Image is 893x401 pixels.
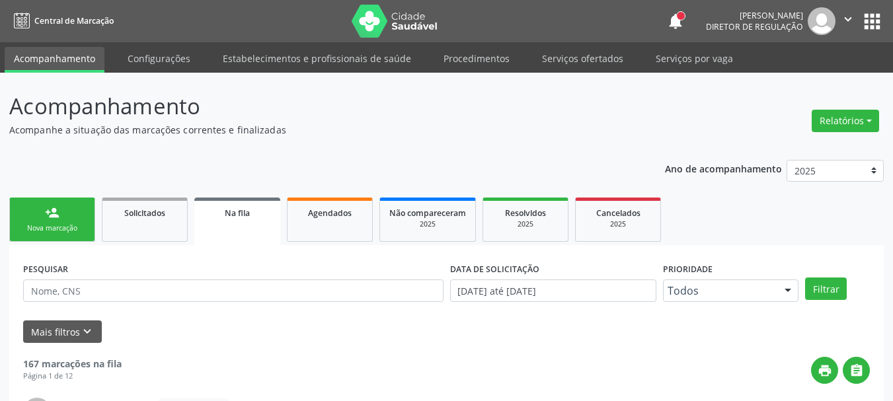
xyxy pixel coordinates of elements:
button: Filtrar [805,277,847,300]
button: print [811,357,838,384]
span: Solicitados [124,207,165,219]
button: Mais filtroskeyboard_arrow_down [23,320,102,344]
div: Página 1 de 12 [23,371,122,382]
span: Cancelados [596,207,641,219]
button: Relatórios [812,110,879,132]
button: notifications [666,12,685,30]
a: Estabelecimentos e profissionais de saúde [214,47,420,70]
i:  [841,12,855,26]
a: Configurações [118,47,200,70]
span: Não compareceram [389,207,466,219]
div: Nova marcação [19,223,85,233]
div: 2025 [585,219,651,229]
p: Acompanhe a situação das marcações correntes e finalizadas [9,123,621,137]
i: keyboard_arrow_down [80,324,95,339]
label: Prioridade [663,259,713,279]
span: Todos [668,284,771,297]
button:  [843,357,870,384]
img: img [808,7,835,35]
span: Na fila [225,207,250,219]
a: Central de Marcação [9,10,114,32]
span: Agendados [308,207,352,219]
button: apps [861,10,884,33]
input: Nome, CNS [23,279,444,302]
div: person_add [45,205,59,220]
input: Selecione um intervalo [450,279,657,302]
a: Serviços ofertados [533,47,633,70]
div: 2025 [492,219,559,229]
a: Serviços por vaga [646,47,742,70]
i:  [849,363,864,378]
div: [PERSON_NAME] [706,10,803,21]
span: Central de Marcação [34,15,114,26]
button:  [835,7,861,35]
a: Acompanhamento [5,47,104,73]
strong: 167 marcações na fila [23,357,122,370]
p: Acompanhamento [9,90,621,123]
a: Procedimentos [434,47,519,70]
span: Diretor de regulação [706,21,803,32]
div: 2025 [389,219,466,229]
label: PESQUISAR [23,259,68,279]
span: Resolvidos [505,207,546,219]
p: Ano de acompanhamento [665,160,782,176]
i: print [818,363,832,378]
label: DATA DE SOLICITAÇÃO [450,259,539,279]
